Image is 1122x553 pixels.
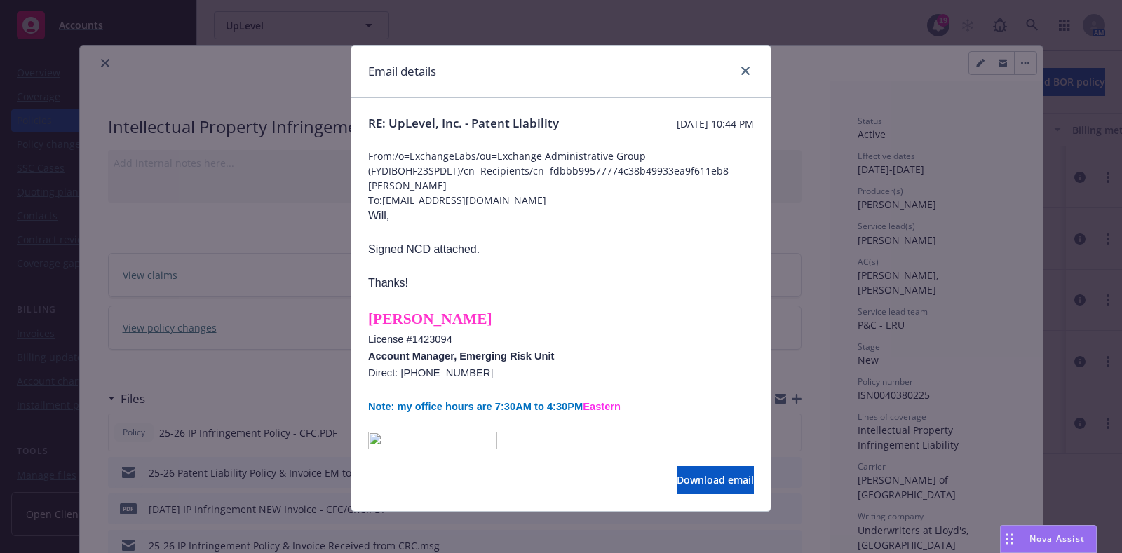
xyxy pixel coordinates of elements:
[368,432,497,454] img: image002.png@01DBD3C4.8E8408B0
[677,466,754,494] button: Download email
[1001,526,1018,552] div: Drag to move
[677,473,754,486] span: Download email
[1029,533,1085,545] span: Nova Assist
[1000,525,1097,553] button: Nova Assist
